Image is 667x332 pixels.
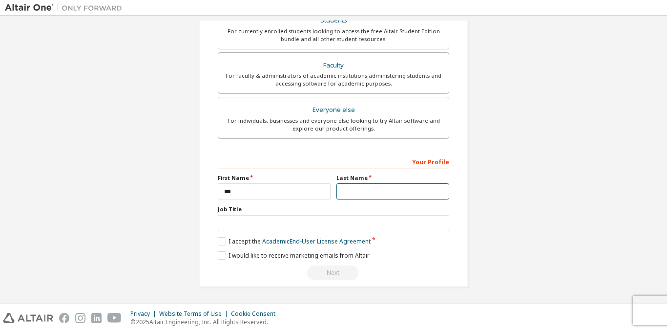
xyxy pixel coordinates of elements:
[218,237,371,245] label: I accept the
[3,313,53,323] img: altair_logo.svg
[59,313,69,323] img: facebook.svg
[130,318,281,326] p: © 2025 Altair Engineering, Inc. All Rights Reserved.
[336,174,449,182] label: Last Name
[224,103,443,117] div: Everyone else
[262,237,371,245] a: Academic End-User License Agreement
[159,310,231,318] div: Website Terms of Use
[218,266,449,280] div: Email already exists
[75,313,85,323] img: instagram.svg
[231,310,281,318] div: Cookie Consent
[224,27,443,43] div: For currently enrolled students looking to access the free Altair Student Edition bundle and all ...
[224,117,443,133] div: For individuals, businesses and everyone else looking to try Altair software and explore our prod...
[218,205,449,213] label: Job Title
[107,313,122,323] img: youtube.svg
[224,14,443,27] div: Students
[224,59,443,72] div: Faculty
[130,310,159,318] div: Privacy
[218,174,331,182] label: First Name
[224,72,443,88] div: For faculty & administrators of academic institutions administering students and accessing softwa...
[91,313,102,323] img: linkedin.svg
[218,154,449,169] div: Your Profile
[218,251,370,260] label: I would like to receive marketing emails from Altair
[5,3,127,13] img: Altair One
